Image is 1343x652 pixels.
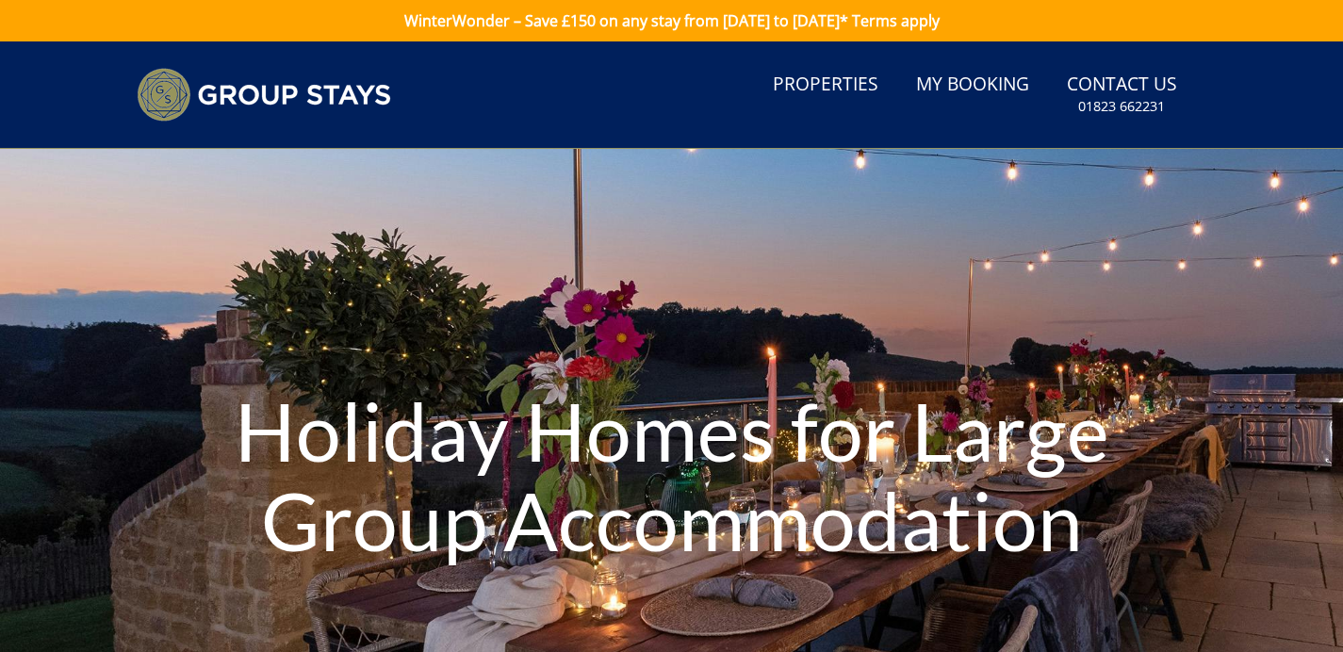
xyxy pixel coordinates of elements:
img: Group Stays [137,68,391,122]
a: My Booking [909,64,1037,106]
a: Properties [765,64,886,106]
a: Contact Us01823 662231 [1059,64,1185,125]
h1: Holiday Homes for Large Group Accommodation [202,349,1142,601]
small: 01823 662231 [1078,97,1165,116]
